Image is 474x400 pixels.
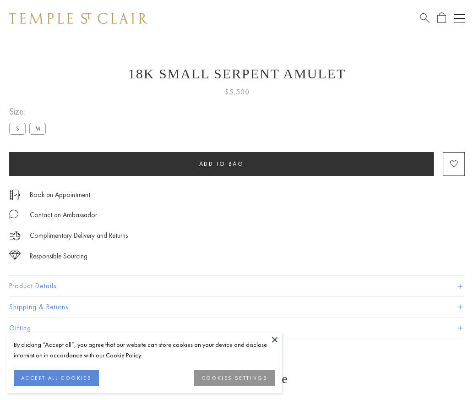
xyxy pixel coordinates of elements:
[9,297,465,318] button: Shipping & Returns
[194,370,275,386] button: COOKIES SETTINGS
[420,12,430,24] a: Search
[9,123,26,134] label: S
[9,190,20,200] img: icon_appointment.svg
[9,66,465,82] h1: 18K Small Serpent Amulet
[30,251,87,262] div: Responsible Sourcing
[30,230,128,241] p: Complimentary Delivery and Returns
[225,86,250,98] span: $5,500
[437,12,446,24] a: Open Shopping Bag
[9,104,49,119] span: Size:
[14,340,275,361] div: By clicking “Accept all”, you agree that our website can store cookies on your device and disclos...
[9,13,147,24] img: Temple St. Clair
[9,152,434,176] button: Add to bag
[30,209,97,221] div: Contact an Ambassador
[9,318,465,339] button: Gifting
[30,190,90,200] a: Book an Appointment
[199,160,244,168] span: Add to bag
[9,251,21,260] img: icon_sourcing.svg
[9,276,465,296] button: Product Details
[454,13,465,24] button: Open navigation
[9,230,21,241] img: icon_delivery.svg
[14,370,99,386] button: ACCEPT ALL COOKIES
[29,123,46,134] label: M
[9,209,18,219] img: MessageIcon-01_2.svg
